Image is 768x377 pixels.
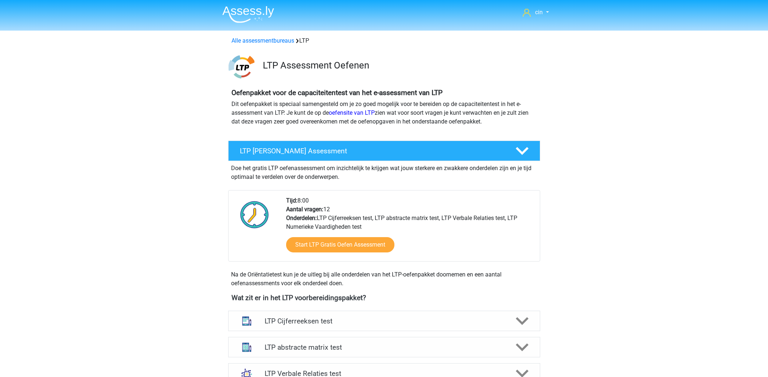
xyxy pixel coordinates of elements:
a: oefensite van LTP [329,109,375,116]
p: Dit oefenpakket is speciaal samengesteld om je zo goed mogelijk voor te bereiden op de capaciteit... [231,100,537,126]
img: ltp.png [229,54,254,80]
b: Oefenpakket voor de capaciteitentest van het e-assessment van LTP [231,89,443,97]
div: Doe het gratis LTP oefenassessment om inzichtelijk te krijgen wat jouw sterkere en zwakkere onder... [228,161,540,181]
h4: LTP Cijferreeksen test [265,317,503,325]
h4: LTP [PERSON_NAME] Assessment [240,147,504,155]
h4: Wat zit er in het LTP voorbereidingspakket? [231,294,537,302]
b: Aantal vragen: [286,206,323,213]
span: cin [535,9,543,16]
div: Na de Oriëntatietest kun je de uitleg bij alle onderdelen van het LTP-oefenpakket doornemen en ee... [228,270,540,288]
a: LTP [PERSON_NAME] Assessment [225,141,543,161]
b: Onderdelen: [286,215,317,221]
a: Alle assessmentbureaus [231,37,294,44]
img: cijferreeksen [237,311,256,330]
b: Tijd: [286,197,297,204]
img: abstracte matrices [237,338,256,357]
img: Klok [236,196,273,233]
div: 8:00 12 LTP Cijferreeksen test, LTP abstracte matrix test, LTP Verbale Relaties test, LTP Numerie... [281,196,539,261]
a: cin [520,8,551,17]
img: Assessly [222,6,274,23]
h4: LTP abstracte matrix test [265,343,503,352]
a: abstracte matrices LTP abstracte matrix test [225,337,543,357]
a: Start LTP Gratis Oefen Assessment [286,237,394,252]
h3: LTP Assessment Oefenen [263,60,534,71]
div: LTP [229,36,540,45]
a: cijferreeksen LTP Cijferreeksen test [225,311,543,331]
